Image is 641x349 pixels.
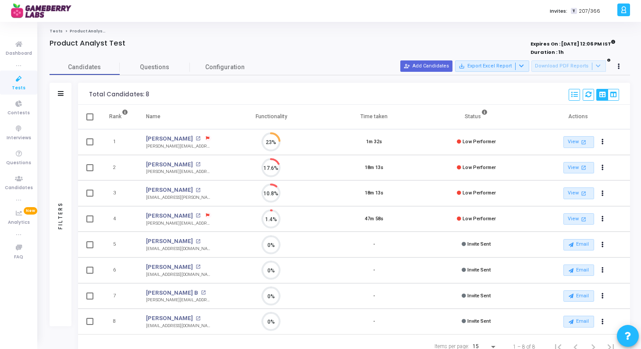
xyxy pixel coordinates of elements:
[365,190,383,197] div: 18m 13s
[597,136,609,148] button: Actions
[7,134,31,142] span: Interviews
[463,139,496,145] span: Low Performer
[50,28,630,34] nav: breadcrumb
[205,63,245,72] span: Configuration
[57,167,64,264] div: Filters
[563,264,594,276] button: Email
[146,112,160,121] div: Name
[373,241,375,248] div: -
[467,241,491,247] span: Invite Sent
[373,267,375,274] div: -
[100,206,137,232] td: 4
[463,165,496,170] span: Low Performer
[531,60,606,72] button: Download PDF Reports
[563,316,594,327] button: Email
[563,290,594,302] button: Email
[563,162,594,174] a: View
[360,112,388,121] div: Time taken
[100,129,137,155] td: 1
[366,138,382,146] div: 1m 32s
[100,180,137,206] td: 3
[5,184,33,192] span: Candidates
[12,85,25,92] span: Tests
[146,237,193,246] a: [PERSON_NAME]
[8,219,30,226] span: Analytics
[404,63,410,69] mat-icon: person_add_alt
[400,60,452,72] button: Add Candidates
[467,267,491,273] span: Invite Sent
[100,105,137,129] th: Rank
[146,134,193,143] a: [PERSON_NAME]
[146,220,211,227] div: [PERSON_NAME][EMAIL_ADDRESS][DOMAIN_NAME]
[146,263,193,271] a: [PERSON_NAME]
[146,289,198,297] a: [PERSON_NAME] B
[425,105,527,129] th: Status
[563,239,594,250] button: Email
[196,136,200,141] mat-icon: open_in_new
[70,28,116,34] span: Product Analyst Test
[6,159,31,167] span: Questions
[597,239,609,251] button: Actions
[100,309,137,335] td: 8
[196,162,200,167] mat-icon: open_in_new
[11,2,77,20] img: logo
[550,7,567,15] label: Invites:
[6,50,32,57] span: Dashboard
[365,164,383,172] div: 18m 13s
[531,38,616,48] strong: Expires On : [DATE] 12:06 PM IST
[579,7,600,15] span: 207/366
[120,63,190,72] span: Questions
[580,138,588,146] mat-icon: open_in_new
[100,155,137,181] td: 2
[373,318,375,325] div: -
[467,318,491,324] span: Invite Sent
[580,164,588,171] mat-icon: open_in_new
[563,136,594,148] a: View
[146,169,211,175] div: [PERSON_NAME][EMAIL_ADDRESS][DOMAIN_NAME]
[7,109,30,117] span: Contests
[571,8,577,14] span: T
[597,290,609,302] button: Actions
[146,143,211,150] div: [PERSON_NAME][EMAIL_ADDRESS][DOMAIN_NAME]
[146,212,193,220] a: [PERSON_NAME]
[580,190,588,197] mat-icon: open_in_new
[563,213,594,225] a: View
[365,215,383,223] div: 47m 58s
[455,60,529,72] button: Export Excel Report
[14,254,23,261] span: FAQ
[146,297,211,303] div: [PERSON_NAME][EMAIL_ADDRESS][DOMAIN_NAME]
[100,232,137,257] td: 5
[459,63,465,69] mat-icon: save_alt
[463,216,496,222] span: Low Performer
[146,271,211,278] div: [EMAIL_ADDRESS][DOMAIN_NAME]
[597,187,609,200] button: Actions
[597,213,609,225] button: Actions
[196,239,200,244] mat-icon: open_in_new
[100,283,137,309] td: 7
[50,28,63,34] a: Tests
[563,187,594,199] a: View
[196,264,200,269] mat-icon: open_in_new
[597,316,609,328] button: Actions
[220,105,323,129] th: Functionality
[89,91,149,98] div: Total Candidates: 8
[50,39,125,48] h4: Product Analyst Test
[196,188,200,193] mat-icon: open_in_new
[580,215,588,223] mat-icon: open_in_new
[146,186,193,194] a: [PERSON_NAME]
[196,213,200,218] mat-icon: open_in_new
[596,89,619,101] div: View Options
[100,257,137,283] td: 6
[146,194,211,201] div: [EMAIL_ADDRESS][PERSON_NAME][DOMAIN_NAME]
[373,293,375,300] div: -
[531,49,564,56] strong: Duration : 1h
[467,293,491,299] span: Invite Sent
[146,314,193,323] a: [PERSON_NAME]
[527,105,630,129] th: Actions
[146,160,193,169] a: [PERSON_NAME]
[24,207,37,215] span: New
[196,316,200,321] mat-icon: open_in_new
[201,290,206,295] mat-icon: open_in_new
